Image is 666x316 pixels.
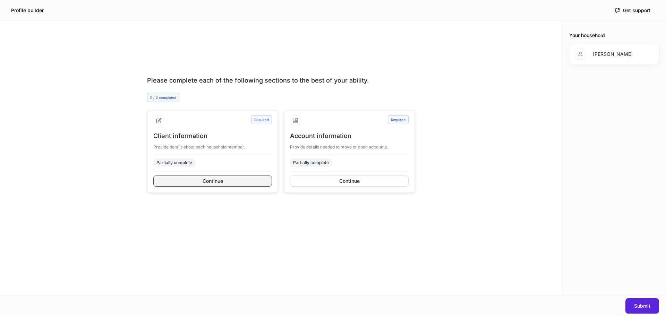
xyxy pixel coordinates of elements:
button: Get support [610,5,655,16]
div: Client information [153,132,272,140]
div: Continue [203,178,223,185]
div: 0 / 2 completed [147,93,179,102]
div: Submit [634,302,650,309]
div: Required [388,115,409,124]
div: Continue [339,178,360,185]
button: Continue [290,176,409,187]
button: Submit [625,298,659,314]
button: Continue [153,176,272,187]
div: Partially complete [293,159,329,166]
div: Provide details needed to move or open accounts. [290,140,409,150]
div: Your household [569,32,659,39]
div: Account information [290,132,409,140]
div: [PERSON_NAME] [593,51,633,58]
div: Required [251,115,272,124]
div: Partially complete [156,159,192,166]
div: Provide details about each household member. [153,140,272,150]
div: Please complete each of the following sections to the best of your ability. [147,76,415,85]
h5: Profile builder [11,7,44,14]
div: Get support [623,7,650,14]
